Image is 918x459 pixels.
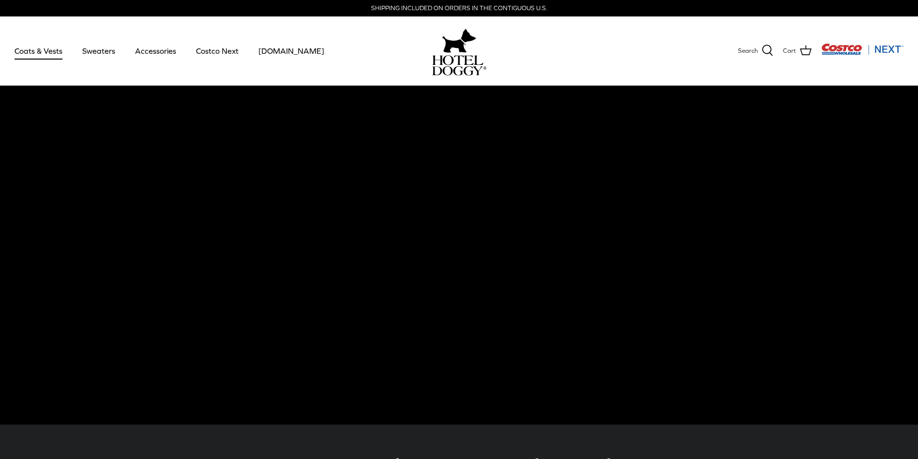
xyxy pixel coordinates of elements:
[6,34,71,67] a: Coats & Vests
[738,46,758,56] span: Search
[783,45,812,57] a: Cart
[783,46,796,56] span: Cart
[126,34,185,67] a: Accessories
[738,45,773,57] a: Search
[432,26,486,76] a: hoteldoggy.com hoteldoggycom
[821,49,903,57] a: Visit Costco Next
[821,43,903,55] img: Costco Next
[187,34,247,67] a: Costco Next
[442,26,476,55] img: hoteldoggy.com
[74,34,124,67] a: Sweaters
[250,34,333,67] a: [DOMAIN_NAME]
[432,55,486,76] img: hoteldoggycom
